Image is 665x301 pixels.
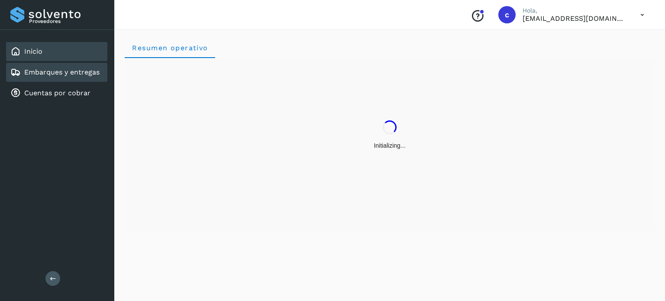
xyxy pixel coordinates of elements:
p: cuentasespeciales8_met@castores.com.mx [523,14,626,23]
a: Cuentas por cobrar [24,89,90,97]
a: Embarques y entregas [24,68,100,76]
p: Hola, [523,7,626,14]
div: Embarques y entregas [6,63,107,82]
div: Cuentas por cobrar [6,84,107,103]
span: Resumen operativo [132,44,208,52]
div: Inicio [6,42,107,61]
a: Inicio [24,47,42,55]
p: Proveedores [29,18,104,24]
